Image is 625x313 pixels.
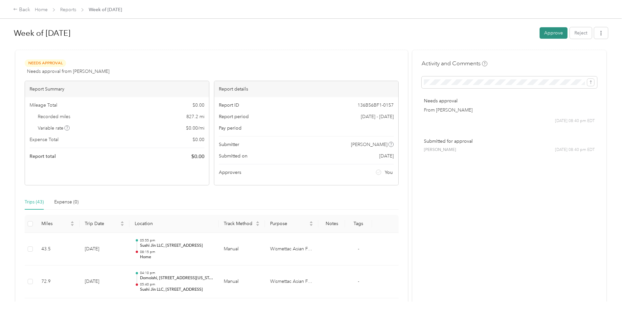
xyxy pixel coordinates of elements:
span: Purpose [270,221,308,226]
span: caret-down [70,223,74,227]
span: Recorded miles [38,113,70,120]
span: Submitted on [219,153,247,159]
span: Report period [219,113,249,120]
span: - [358,246,359,252]
a: Reports [60,7,76,12]
td: Manual [219,265,265,298]
span: Variable rate [38,125,70,132]
span: Report ID [219,102,239,109]
p: Sushi Jin LLC, [STREET_ADDRESS] [140,287,213,293]
td: Wismettac Asian Foods [265,265,318,298]
th: Trip Date [80,215,129,233]
span: caret-down [309,223,313,227]
span: $ 0.00 [193,102,204,109]
p: Sushi Jin LLC, [STREET_ADDRESS] [140,243,213,249]
span: caret-down [120,223,124,227]
p: From [PERSON_NAME] [424,107,595,114]
td: Wismettac Asian Foods [265,233,318,266]
span: Approvers [219,169,241,176]
th: Tags [345,215,372,233]
p: Home [140,254,213,260]
td: [DATE] [80,233,129,266]
span: 136B56BF1-0157 [358,102,394,109]
p: 05:40 pm [140,282,213,287]
th: Location [129,215,219,233]
th: Miles [36,215,80,233]
p: 08:15 pm [140,250,213,254]
td: 43.5 [36,233,80,266]
span: caret-up [120,220,124,224]
button: Approve [540,27,567,39]
span: Needs Approval [25,59,66,67]
span: Submitter [219,141,239,148]
p: Submitted for approval [424,138,595,145]
div: Trips (43) [25,198,44,206]
p: Domoishi, [STREET_ADDRESS][US_STATE] [140,275,213,281]
p: 05:55 pm [140,238,213,243]
div: Back [13,6,30,14]
iframe: Everlance-gr Chat Button Frame [588,276,625,313]
span: 827.2 mi [186,113,204,120]
a: Home [35,7,48,12]
span: Trip Date [85,221,119,226]
div: Expense (0) [54,198,79,206]
p: Needs approval [424,97,595,104]
span: Expense Total [30,136,58,143]
span: $ 0.00 [191,153,204,160]
span: Week of [DATE] [89,6,122,13]
span: [DATE] [379,153,394,159]
span: $ 0.00 [193,136,204,143]
span: You [385,169,393,176]
span: Needs approval from [PERSON_NAME] [27,68,109,75]
td: [DATE] [80,265,129,298]
h1: Week of August 25 2025 [14,25,535,41]
span: caret-down [256,223,260,227]
th: Track Method [219,215,265,233]
span: [DATE] 08:40 pm EDT [555,147,595,153]
div: Report Summary [25,81,209,97]
span: caret-up [70,220,74,224]
span: Mileage Total [30,102,57,109]
h4: Activity and Comments [422,59,487,68]
span: caret-up [256,220,260,224]
span: [PERSON_NAME] [424,147,456,153]
span: [PERSON_NAME] [351,141,387,148]
span: caret-up [309,220,313,224]
p: 04:10 pm [140,271,213,275]
span: Report total [30,153,56,160]
td: 72.9 [36,265,80,298]
span: Pay period [219,125,242,132]
button: Reject [570,27,592,39]
td: Manual [219,233,265,266]
th: Purpose [265,215,318,233]
div: Report details [214,81,398,97]
span: Miles [41,221,69,226]
span: [DATE] - [DATE] [361,113,394,120]
span: - [358,279,359,284]
span: Track Method [224,221,254,226]
span: [DATE] 08:40 pm EDT [555,118,595,124]
th: Notes [318,215,345,233]
span: $ 0.00 / mi [186,125,204,132]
